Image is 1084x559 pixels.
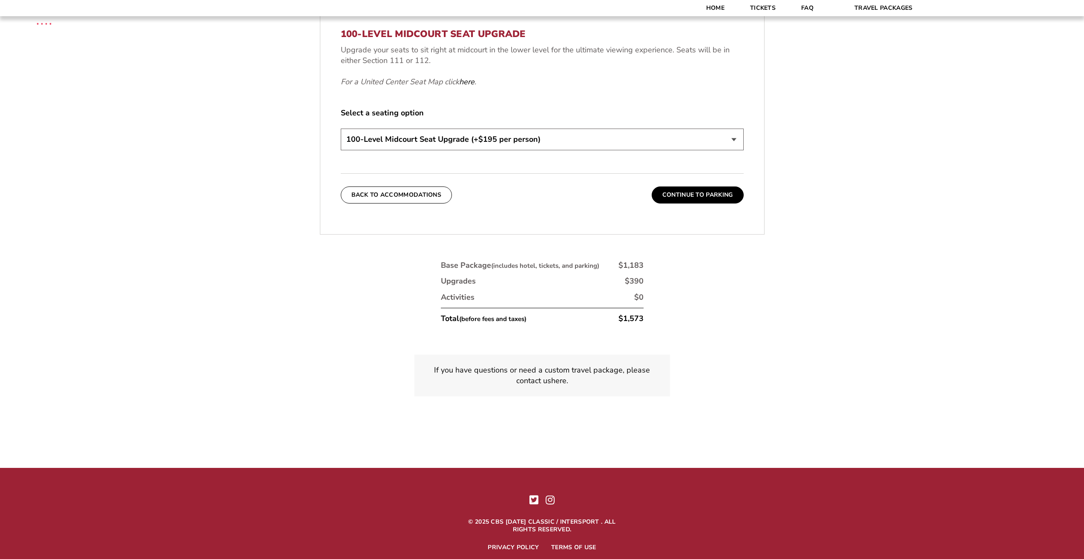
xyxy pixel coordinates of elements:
[652,186,744,204] button: Continue To Parking
[634,292,644,303] div: $0
[341,77,476,87] em: For a United Center Seat Map click .
[441,313,526,324] div: Total
[459,77,474,87] a: here
[26,4,63,41] img: CBS Sports Thanksgiving Classic
[625,276,644,287] div: $390
[341,45,744,66] p: Upgrade your seats to sit right at midcourt in the lower level for the ultimate viewing experienc...
[457,518,627,533] p: © 2025 CBS [DATE] Classic / Intersport . All Rights Reserved.
[618,260,644,271] div: $1,183
[488,544,539,551] a: Privacy Policy
[491,261,599,270] small: (includes hotel, tickets, and parking)
[459,315,526,323] small: (before fees and taxes)
[441,276,476,287] div: Upgrades
[341,108,744,118] label: Select a seating option
[341,29,744,40] h3: 100-Level Midcourt Seat Upgrade
[441,292,474,303] div: Activities
[341,186,452,204] button: Back To Accommodations
[551,544,596,551] a: Terms of Use
[425,365,660,386] p: If you have questions or need a custom travel package, please contact us .
[441,260,599,271] div: Base Package
[618,313,644,324] div: $1,573
[551,376,566,386] a: here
